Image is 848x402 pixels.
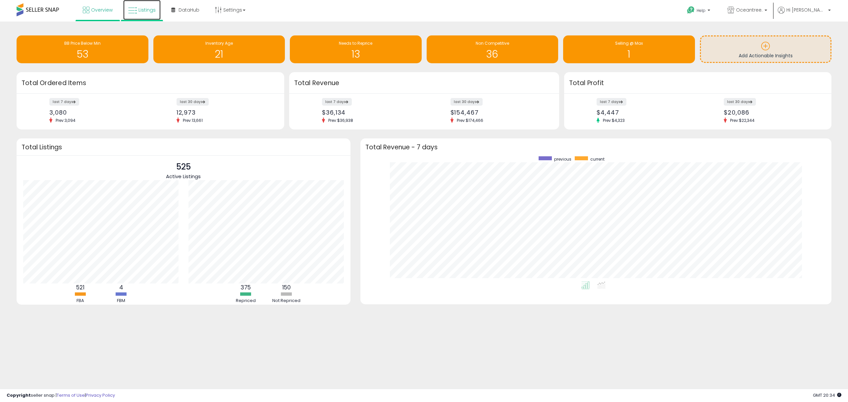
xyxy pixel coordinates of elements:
[282,283,291,291] b: 150
[453,118,487,123] span: Prev: $174,466
[427,35,558,63] a: Non Competitive 36
[736,7,763,13] span: Oceantree.
[566,49,692,60] h1: 1
[682,1,717,22] a: Help
[554,156,571,162] span: previous
[724,98,756,106] label: last 30 days
[17,35,148,63] a: BB Price Below Min 53
[600,118,628,123] span: Prev: $4,323
[61,298,100,304] div: FBA
[430,49,555,60] h1: 36
[727,118,758,123] span: Prev: $22,344
[450,98,483,106] label: last 30 days
[476,40,509,46] span: Non Competitive
[778,7,831,22] a: Hi [PERSON_NAME]
[569,78,827,88] h3: Total Profit
[697,8,706,13] span: Help
[450,109,548,116] div: $154,467
[76,283,84,291] b: 521
[91,7,113,13] span: Overview
[119,283,123,291] b: 4
[339,40,372,46] span: Needs to Reprice
[205,40,233,46] span: Inventory Age
[64,40,101,46] span: BB Price Below Min
[20,49,145,60] h1: 53
[22,78,279,88] h3: Total Ordered Items
[687,6,695,14] i: Get Help
[49,109,145,116] div: 3,080
[322,98,352,106] label: last 7 days
[180,118,206,123] span: Prev: 13,661
[739,52,793,59] span: Add Actionable Insights
[157,49,282,60] h1: 21
[701,36,831,62] a: Add Actionable Insights
[177,98,209,106] label: last 30 days
[101,298,141,304] div: FBM
[597,98,626,106] label: last 7 days
[563,35,695,63] a: Selling @ Max 1
[138,7,156,13] span: Listings
[322,109,419,116] div: $36,134
[724,109,820,116] div: $20,086
[290,35,422,63] a: Needs to Reprice 13
[179,7,199,13] span: DataHub
[166,161,201,173] p: 525
[365,145,827,150] h3: Total Revenue - 7 days
[597,109,693,116] div: $4,447
[153,35,285,63] a: Inventory Age 21
[240,283,251,291] b: 375
[590,156,605,162] span: current
[226,298,266,304] div: Repriced
[22,145,345,150] h3: Total Listings
[786,7,826,13] span: Hi [PERSON_NAME]
[166,173,201,180] span: Active Listings
[615,40,643,46] span: Selling @ Max
[52,118,79,123] span: Prev: 3,094
[49,98,79,106] label: last 7 days
[325,118,356,123] span: Prev: $36,938
[177,109,273,116] div: 12,973
[293,49,418,60] h1: 13
[267,298,306,304] div: Not Repriced
[294,78,554,88] h3: Total Revenue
